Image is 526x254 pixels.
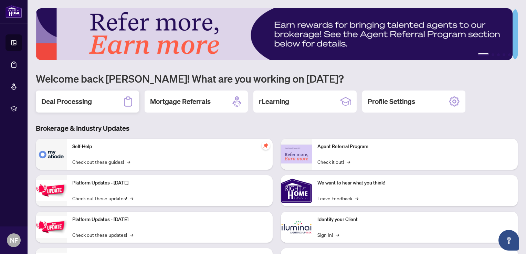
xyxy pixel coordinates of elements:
button: 5 [508,53,511,56]
span: pushpin [262,141,270,150]
span: → [336,231,339,239]
button: 2 [492,53,494,56]
p: Self-Help [72,143,267,150]
img: Slide 0 [36,8,513,60]
span: NF [10,235,18,245]
button: 4 [503,53,505,56]
button: 1 [478,53,489,56]
h2: Mortgage Referrals [150,97,211,106]
a: Check it out!→ [317,158,350,166]
a: Check out these updates!→ [72,231,133,239]
img: Identify your Client [281,212,312,243]
h1: Welcome back [PERSON_NAME]! What are you working on [DATE]? [36,72,518,85]
span: → [130,231,133,239]
img: Platform Updates - July 8, 2025 [36,216,67,238]
h2: Profile Settings [368,97,415,106]
a: Check out these updates!→ [72,194,133,202]
p: Platform Updates - [DATE] [72,216,267,223]
span: → [130,194,133,202]
p: Agent Referral Program [317,143,512,150]
img: Platform Updates - July 21, 2025 [36,180,67,201]
button: Open asap [498,230,519,251]
h2: Deal Processing [41,97,92,106]
a: Sign In!→ [317,231,339,239]
h3: Brokerage & Industry Updates [36,124,518,133]
img: Self-Help [36,139,67,170]
h2: rLearning [259,97,289,106]
p: Platform Updates - [DATE] [72,179,267,187]
span: → [355,194,358,202]
img: We want to hear what you think! [281,175,312,206]
span: → [127,158,130,166]
img: Agent Referral Program [281,145,312,163]
span: → [347,158,350,166]
img: logo [6,5,22,18]
a: Check out these guides!→ [72,158,130,166]
button: 3 [497,53,500,56]
p: Identify your Client [317,216,512,223]
a: Leave Feedback→ [317,194,358,202]
p: We want to hear what you think! [317,179,512,187]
